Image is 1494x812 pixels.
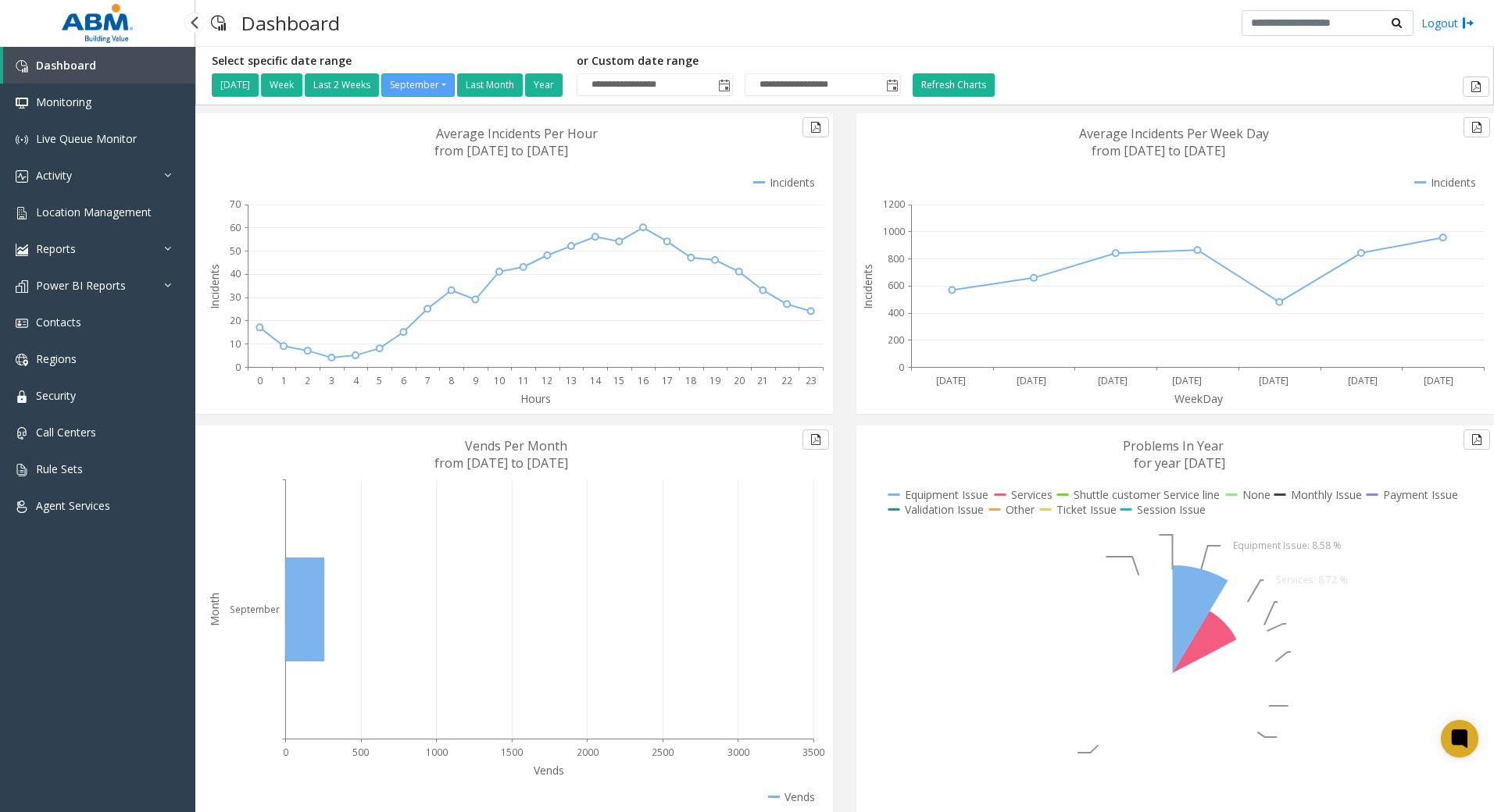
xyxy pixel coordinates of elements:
text: 13 [566,374,577,387]
text: 3000 [727,746,749,759]
button: September [381,73,455,97]
text: 6 [401,374,406,387]
img: 'icon' [16,207,28,219]
img: 'icon' [16,464,28,476]
span: Rule Sets [36,461,83,476]
text: from [DATE] to [DATE] [1092,142,1225,159]
text: 20 [734,374,745,387]
text: 7 [425,374,431,387]
text: 16 [638,374,649,387]
button: Last Month [457,73,523,97]
text: 0 [283,746,288,759]
button: Week [261,73,302,97]
text: 0 [899,361,904,374]
button: Export to pdf [1464,117,1490,137]
button: Year [525,73,563,97]
img: 'icon' [16,280,28,293]
text: for year [DATE] [1134,454,1225,472]
button: [DATE] [212,73,259,97]
text: 200 [888,333,904,347]
h3: Dashboard [234,4,348,42]
text: 14 [590,374,602,387]
span: Toggle popup [715,74,732,96]
text: 40 [230,267,241,280]
text: 1000 [883,225,905,238]
img: 'icon' [16,170,28,183]
text: 5 [377,374,382,387]
text: 2 [305,374,310,387]
button: Last 2 Weeks [305,73,379,97]
text: 70 [230,198,241,211]
text: 22 [781,374,792,387]
text: 15 [613,374,624,387]
text: from [DATE] to [DATE] [434,454,568,472]
span: Reports [36,241,76,256]
span: Toggle popup [883,74,900,96]
text: Average Incidents Per Hour [436,125,598,142]
span: Dashboard [36,58,96,73]
text: WeekDay [1174,391,1224,406]
text: 1200 [883,198,905,211]
span: Regions [36,351,77,366]
text: 0 [257,374,263,387]
text: Problems In Year [1123,437,1224,454]
img: 'icon' [16,354,28,366]
button: Export to pdf [802,429,829,450]
text: 12 [541,374,552,387]
img: 'icon' [16,317,28,329]
text: [DATE] [1348,374,1378,387]
text: 20 [230,314,241,327]
text: [DATE] [1424,374,1453,387]
img: 'icon' [16,390,28,403]
text: from [DATE] to [DATE] [434,142,568,159]
a: Logout [1421,15,1474,31]
img: 'icon' [16,244,28,256]
text: Services: 8.72 % [1276,573,1348,586]
text: 10 [230,337,241,351]
span: Agent Services [36,498,110,513]
img: 'icon' [16,97,28,109]
span: Location Management [36,205,152,219]
img: pageIcon [211,4,226,42]
text: [DATE] [1098,374,1128,387]
text: 1 [281,374,287,387]
text: 600 [888,279,904,292]
text: Vends [534,763,564,778]
text: 19 [709,374,720,387]
text: [DATE] [936,374,966,387]
text: 3 [329,374,334,387]
text: Incidents [207,264,222,309]
text: 10 [494,374,505,387]
text: 4 [353,374,359,387]
text: 18 [685,374,696,387]
text: 2000 [577,746,599,759]
text: Equipment Issue: 8.58 % [1233,539,1342,552]
span: Activity [36,168,72,183]
h5: or Custom date range [577,55,901,68]
text: [DATE] [1172,374,1202,387]
h5: Select specific date range [212,55,565,68]
text: 1000 [426,746,448,759]
img: 'icon' [16,427,28,440]
text: 2500 [652,746,674,759]
text: 500 [352,746,369,759]
text: 21 [757,374,768,387]
span: Power BI Reports [36,278,126,293]
text: 3500 [802,746,824,759]
text: Vends Per Month [465,437,567,454]
a: Dashboard [3,47,195,84]
text: 400 [888,306,904,319]
text: 17 [662,374,673,387]
span: Contacts [36,315,81,329]
text: Hours [520,391,551,406]
img: 'icon' [16,500,28,513]
button: Export to pdf [1463,77,1489,97]
text: 1500 [501,746,523,759]
span: Monitoring [36,94,91,109]
span: Live Queue Monitor [36,131,137,146]
span: Security [36,388,76,403]
text: Average Incidents Per Week Day [1079,125,1269,142]
img: 'icon' [16,60,28,73]
button: Export to pdf [1464,429,1490,450]
text: 8 [449,374,454,387]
